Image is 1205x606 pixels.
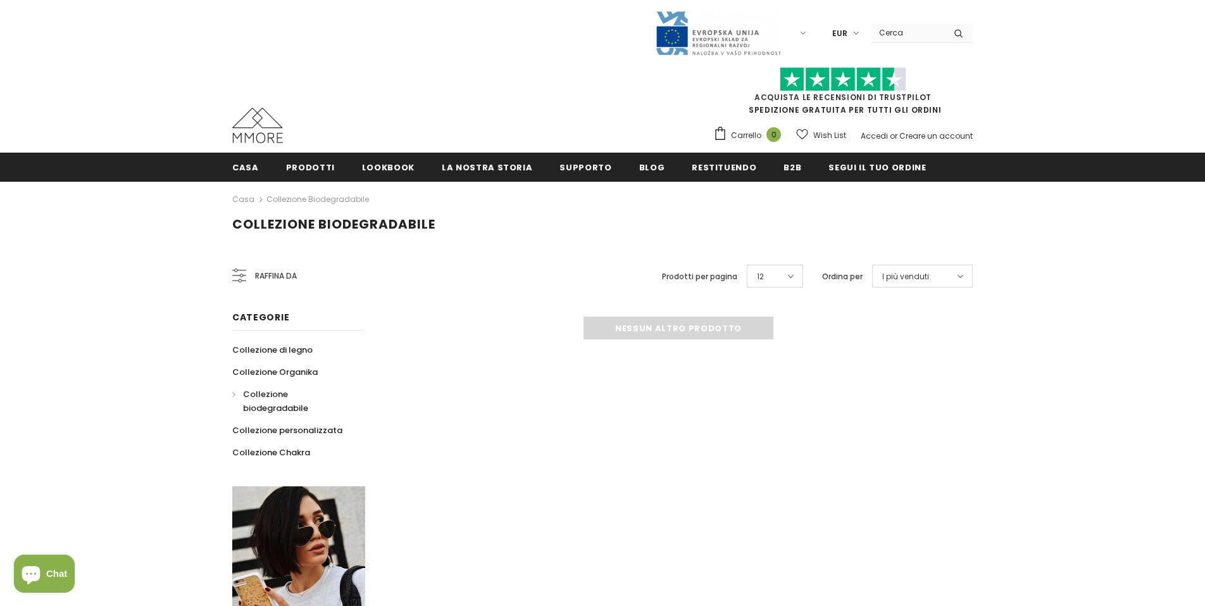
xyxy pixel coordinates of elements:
[882,270,929,283] span: I più venduti
[232,383,351,419] a: Collezione biodegradabile
[861,130,888,141] a: Accedi
[655,27,782,38] a: Javni Razpis
[232,344,313,356] span: Collezione di legno
[232,339,313,361] a: Collezione di legno
[232,215,435,233] span: Collezione biodegradabile
[232,366,318,378] span: Collezione Organika
[559,161,611,174] span: supporto
[232,153,259,181] a: Casa
[442,161,532,174] span: La nostra storia
[731,129,761,142] span: Carrello
[871,23,944,42] input: Search Site
[362,153,415,181] a: Lookbook
[232,446,310,458] span: Collezione Chakra
[713,126,787,145] a: Carrello 0
[796,124,846,146] a: Wish List
[232,192,254,207] a: Casa
[692,153,756,181] a: Restituendo
[822,270,863,283] label: Ordina per
[243,388,308,414] span: Collezione biodegradabile
[828,153,926,181] a: Segui il tuo ordine
[784,161,801,174] span: B2B
[780,67,906,92] img: Fidati di Pilot Stars
[766,127,781,142] span: 0
[713,73,973,115] span: SPEDIZIONE GRATUITA PER TUTTI GLI ORDINI
[232,424,342,436] span: Collezione personalizzata
[232,311,289,324] span: Categorie
[10,555,78,596] inbox-online-store-chat: Shopify online store chat
[232,161,259,174] span: Casa
[286,161,335,174] span: Prodotti
[828,161,926,174] span: Segui il tuo ordine
[692,161,756,174] span: Restituendo
[559,153,611,181] a: supporto
[232,361,318,383] a: Collezione Organika
[232,441,310,464] a: Collezione Chakra
[362,161,415,174] span: Lookbook
[832,27,847,40] span: EUR
[232,108,283,143] img: Casi MMORE
[639,161,665,174] span: Blog
[232,419,342,441] a: Collezione personalizzata
[655,10,782,56] img: Javni Razpis
[754,92,932,103] a: Acquista le recensioni di TrustPilot
[662,270,737,283] label: Prodotti per pagina
[757,270,764,283] span: 12
[813,129,846,142] span: Wish List
[255,269,297,283] span: Raffina da
[890,130,897,141] span: or
[899,130,973,141] a: Creare un account
[286,153,335,181] a: Prodotti
[784,153,801,181] a: B2B
[442,153,532,181] a: La nostra storia
[266,194,369,205] a: Collezione biodegradabile
[639,153,665,181] a: Blog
